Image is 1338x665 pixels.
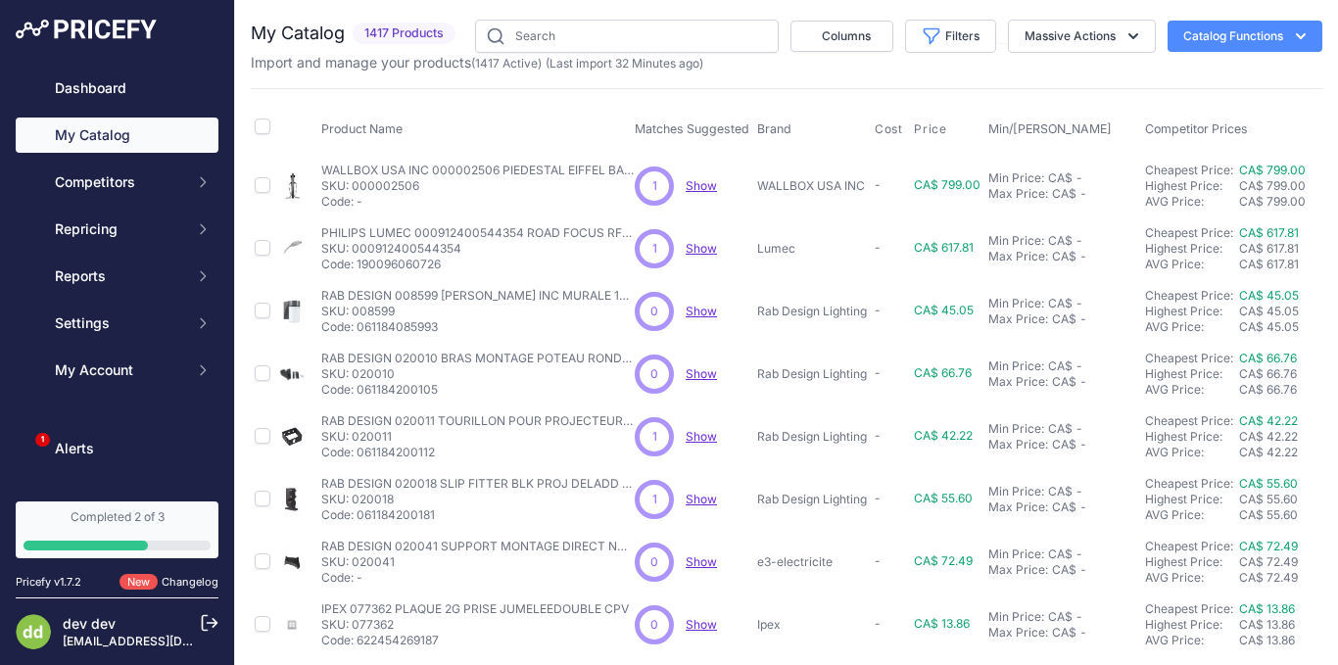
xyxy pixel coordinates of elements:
[988,609,1044,625] div: Min Price:
[1048,546,1073,562] div: CA$
[1076,499,1086,515] div: -
[1073,484,1082,499] div: -
[1076,562,1086,578] div: -
[1239,554,1298,569] span: CA$ 72.49
[875,365,881,380] span: -
[321,121,403,136] span: Product Name
[757,241,867,257] p: Lumec
[321,225,635,241] p: PHILIPS LUMEC 000912400544354 ROAD FOCUS RFM-80W48LED3KG2-R2M-UNV-DMG-RCD7-GY3
[652,491,657,508] span: 1
[1048,609,1073,625] div: CA$
[55,266,183,286] span: Reports
[635,121,749,136] span: Matches Suggested
[16,501,218,558] a: Completed 2 of 3
[1239,382,1333,398] div: CA$ 66.76
[1239,507,1333,523] div: CA$ 55.60
[1239,539,1298,553] a: CA$ 72.49
[875,491,881,505] span: -
[1239,413,1298,428] a: CA$ 42.22
[1145,507,1239,523] div: AVG Price:
[1052,499,1076,515] div: CA$
[905,20,996,53] button: Filters
[321,445,635,460] p: Code: 061184200112
[1052,186,1076,202] div: CA$
[251,53,703,72] p: Import and manage your products
[1073,546,1082,562] div: -
[988,437,1048,452] div: Max Price:
[1073,421,1082,437] div: -
[471,56,542,71] span: ( )
[321,194,635,210] p: Code: -
[16,431,218,466] a: Alerts
[914,177,980,192] span: CA$ 799.00
[1145,554,1239,570] div: Highest Price:
[988,374,1048,390] div: Max Price:
[321,413,635,429] p: RAB DESIGN 020011 TOURILLON POUR PROJECTEUR HELIX BRONZE
[1145,492,1239,507] div: Highest Price:
[686,429,717,444] span: Show
[546,56,703,71] span: (Last import 32 Minutes ago)
[321,257,635,272] p: Code: 190096060726
[652,240,657,258] span: 1
[1168,21,1322,52] button: Catalog Functions
[1052,562,1076,578] div: CA$
[1145,163,1233,177] a: Cheapest Price:
[1239,492,1298,506] span: CA$ 55.60
[1239,366,1297,381] span: CA$ 66.76
[321,570,635,586] p: Code: -
[1239,194,1333,210] div: CA$ 799.00
[650,616,658,634] span: 0
[63,615,116,632] a: dev dev
[988,358,1044,374] div: Min Price:
[875,303,881,317] span: -
[321,382,635,398] p: Code: 061184200105
[1239,225,1299,240] a: CA$ 617.81
[16,212,218,247] button: Repricing
[1145,351,1233,365] a: Cheapest Price:
[914,303,974,317] span: CA$ 45.05
[875,616,881,631] span: -
[1052,437,1076,452] div: CA$
[1145,429,1239,445] div: Highest Price:
[16,20,157,39] img: Pricefy Logo
[757,366,867,382] p: Rab Design Lighting
[686,241,717,256] span: Show
[1239,351,1297,365] a: CA$ 66.76
[686,554,717,569] a: Show
[1239,429,1298,444] span: CA$ 42.22
[321,241,635,257] p: SKU: 000912400544354
[988,546,1044,562] div: Min Price:
[1145,288,1233,303] a: Cheapest Price:
[988,311,1048,327] div: Max Price:
[757,492,867,507] p: Rab Design Lighting
[1239,617,1295,632] span: CA$ 13.86
[1239,257,1333,272] div: CA$ 617.81
[1076,186,1086,202] div: -
[686,617,717,632] a: Show
[321,601,629,617] p: IPEX 077362 PLAQUE 2G PRISE JUMELEEDOUBLE CPV
[686,492,717,506] span: Show
[1239,319,1333,335] div: CA$ 45.05
[757,121,791,136] span: Brand
[1145,445,1239,460] div: AVG Price:
[16,353,218,388] button: My Account
[988,484,1044,499] div: Min Price:
[988,562,1048,578] div: Max Price:
[1145,225,1233,240] a: Cheapest Price:
[1073,609,1082,625] div: -
[1145,601,1233,616] a: Cheapest Price:
[650,553,658,571] span: 0
[1145,617,1239,633] div: Highest Price:
[914,121,946,137] span: Price
[321,539,635,554] p: RAB DESIGN 020041 SUPPORT MONTAGE DIRECT NON AJUSTABLE BRONZE
[686,304,717,318] a: Show
[1145,413,1233,428] a: Cheapest Price:
[686,178,717,193] a: Show
[914,616,970,631] span: CA$ 13.86
[321,633,629,648] p: Code: 622454269187
[1073,233,1082,249] div: -
[875,240,881,255] span: -
[321,178,635,194] p: SKU: 000002506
